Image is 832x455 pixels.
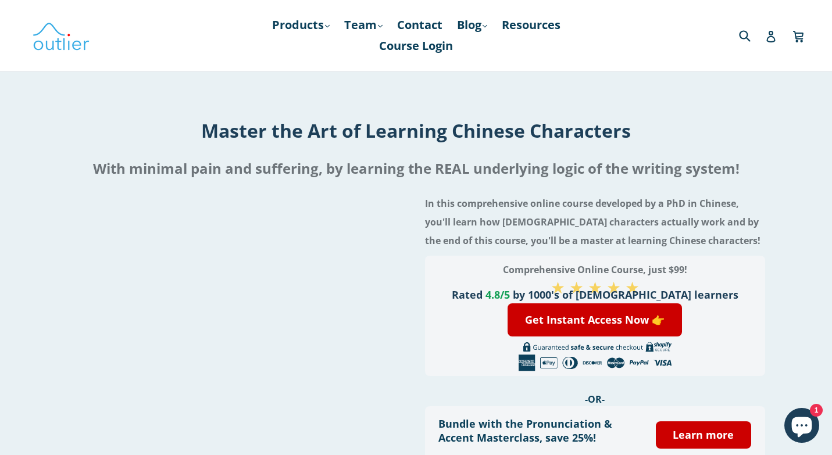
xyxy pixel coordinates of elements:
[513,288,738,302] span: by 1000's of [DEMOGRAPHIC_DATA] learners
[338,15,388,35] a: Team
[438,260,751,279] h3: Comprehensive Online Course, just $99!
[585,393,605,406] span: -OR-
[508,303,682,336] a: Get Instant Access Now 👉
[438,417,638,445] h3: Bundle with the Pronunciation & Accent Masterclass, save 25%!
[781,408,823,446] inbox-online-store-chat: Shopify online store chat
[391,15,448,35] a: Contact
[496,15,566,35] a: Resources
[67,188,408,379] iframe: Embedded Youtube Video
[736,23,768,47] input: Search
[425,194,765,250] h4: In this comprehensive online course developed by a PhD in Chinese, you'll learn how [DEMOGRAPHIC_...
[32,19,90,52] img: Outlier Linguistics
[656,421,751,449] a: Learn more
[551,276,640,298] span: ★ ★ ★ ★ ★
[452,288,483,302] span: Rated
[266,15,335,35] a: Products
[485,288,510,302] span: 4.8/5
[373,35,459,56] a: Course Login
[451,15,493,35] a: Blog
